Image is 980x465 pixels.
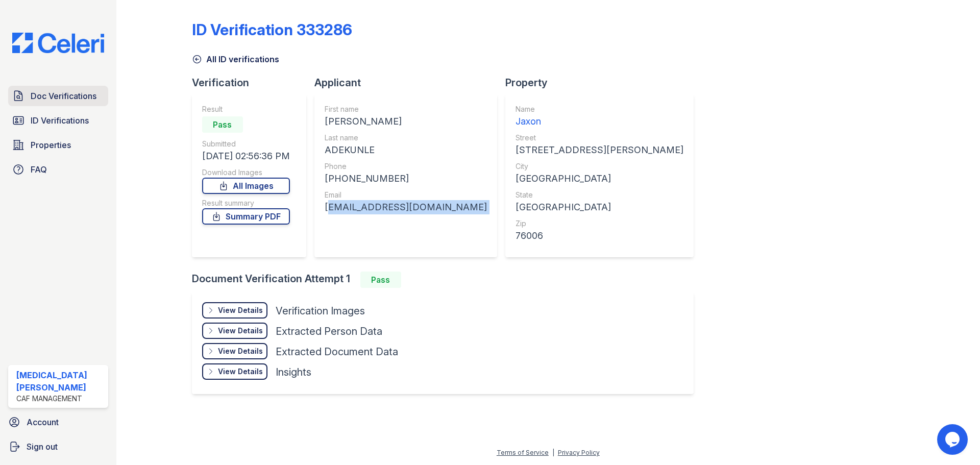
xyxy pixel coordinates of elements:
div: [PHONE_NUMBER] [325,172,487,186]
a: Doc Verifications [8,86,108,106]
div: 76006 [516,229,683,243]
span: Doc Verifications [31,90,96,102]
span: FAQ [31,163,47,176]
div: [PERSON_NAME] [325,114,487,129]
div: [GEOGRAPHIC_DATA] [516,200,683,214]
div: View Details [218,305,263,315]
a: ID Verifications [8,110,108,131]
div: Name [516,104,683,114]
div: Document Verification Attempt 1 [192,272,702,288]
div: State [516,190,683,200]
a: All Images [202,178,290,194]
div: Extracted Document Data [276,345,398,359]
a: Sign out [4,436,112,457]
span: ID Verifications [31,114,89,127]
div: Extracted Person Data [276,324,382,338]
a: Name Jaxon [516,104,683,129]
div: [EMAIL_ADDRESS][DOMAIN_NAME] [325,200,487,214]
div: ID Verification 333286 [192,20,352,39]
span: Properties [31,139,71,151]
a: All ID verifications [192,53,279,65]
div: Jaxon [516,114,683,129]
div: Phone [325,161,487,172]
a: Terms of Service [497,449,549,456]
span: Account [27,416,59,428]
div: Applicant [314,76,505,90]
div: First name [325,104,487,114]
div: [STREET_ADDRESS][PERSON_NAME] [516,143,683,157]
iframe: chat widget [937,424,970,455]
div: Result summary [202,198,290,208]
div: View Details [218,366,263,377]
img: CE_Logo_Blue-a8612792a0a2168367f1c8372b55b34899dd931a85d93a1a3d3e32e68fde9ad4.png [4,33,112,53]
div: [GEOGRAPHIC_DATA] [516,172,683,186]
div: Submitted [202,139,290,149]
div: View Details [218,326,263,336]
div: Verification [192,76,314,90]
a: Summary PDF [202,208,290,225]
div: | [552,449,554,456]
div: Street [516,133,683,143]
div: Last name [325,133,487,143]
div: CAF Management [16,394,104,404]
span: Sign out [27,440,58,453]
div: Zip [516,218,683,229]
div: Insights [276,365,311,379]
div: [DATE] 02:56:36 PM [202,149,290,163]
div: Verification Images [276,304,365,318]
div: Email [325,190,487,200]
div: View Details [218,346,263,356]
div: Pass [202,116,243,133]
div: ADEKUNLE [325,143,487,157]
a: FAQ [8,159,108,180]
div: Result [202,104,290,114]
div: Property [505,76,702,90]
div: City [516,161,683,172]
a: Privacy Policy [558,449,600,456]
a: Account [4,412,112,432]
div: Download Images [202,167,290,178]
div: [MEDICAL_DATA][PERSON_NAME] [16,369,104,394]
div: Pass [360,272,401,288]
a: Properties [8,135,108,155]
